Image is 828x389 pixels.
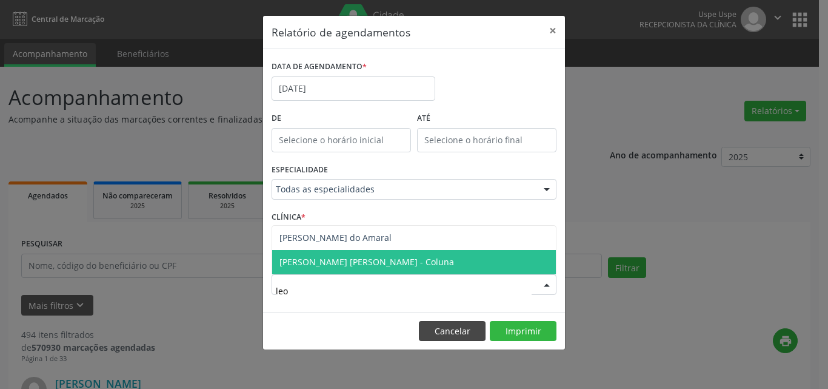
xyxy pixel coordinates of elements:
[541,16,565,46] button: Close
[272,76,435,101] input: Selecione uma data ou intervalo
[272,24,410,40] h5: Relatório de agendamentos
[276,183,532,195] span: Todas as especialidades
[279,256,454,268] span: [PERSON_NAME] [PERSON_NAME] - Coluna
[419,321,486,342] button: Cancelar
[272,109,411,128] label: De
[490,321,556,342] button: Imprimir
[417,128,556,152] input: Selecione o horário final
[276,279,532,303] input: Selecione um profissional
[417,109,556,128] label: ATÉ
[272,58,367,76] label: DATA DE AGENDAMENTO
[272,128,411,152] input: Selecione o horário inicial
[279,232,392,243] span: [PERSON_NAME] do Amaral
[272,161,328,180] label: ESPECIALIDADE
[272,208,305,227] label: CLÍNICA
